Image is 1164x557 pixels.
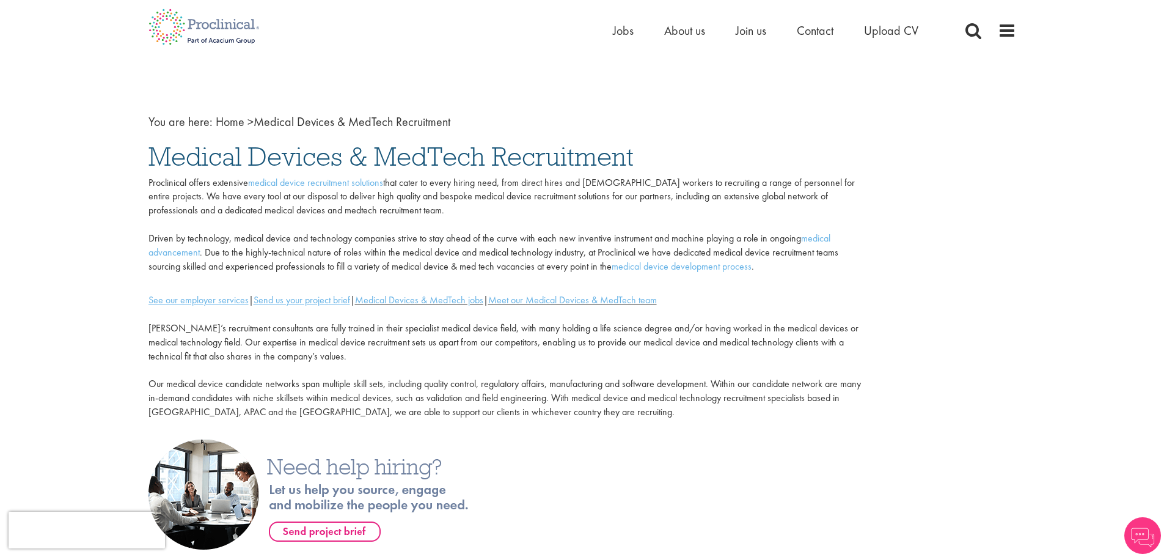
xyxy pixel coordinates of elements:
[736,23,766,39] a: Join us
[864,23,918,39] a: Upload CV
[797,23,833,39] a: Contact
[612,260,752,273] a: medical device development process
[216,114,450,130] span: Medical Devices & MedTech Recruitment
[247,114,254,130] span: >
[148,232,830,259] a: medical advancement
[148,140,634,173] span: Medical Devices & MedTech Recruitment
[1124,517,1161,554] img: Chatbot
[148,114,213,130] span: You are here:
[248,176,383,189] a: medical device recruitment solutions
[148,293,868,308] div: | | |
[216,114,244,130] a: breadcrumb link to Home
[488,293,657,306] a: Meet our Medical Devices & MedTech team
[664,23,705,39] a: About us
[148,293,249,306] a: See our employer services
[148,176,868,274] p: Proclinical offers extensive that cater to every hiring need, from direct hires and [DEMOGRAPHIC_...
[9,512,165,548] iframe: reCAPTCHA
[355,293,483,306] a: Medical Devices & MedTech jobs
[254,293,350,306] a: Send us your project brief
[613,23,634,39] a: Jobs
[148,308,868,433] p: [PERSON_NAME]’s recruitment consultants are fully trained in their specialist medical device fiel...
